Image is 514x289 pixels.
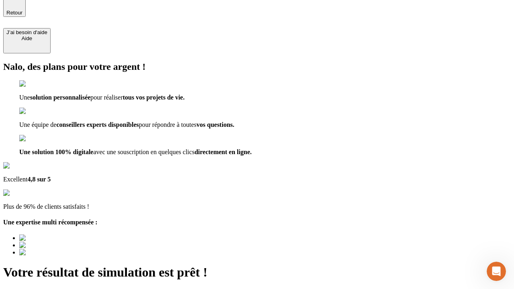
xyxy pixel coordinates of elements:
[3,61,511,72] h2: Nalo, des plans pour votre argent !
[6,35,47,41] div: Aide
[487,262,506,281] iframe: Intercom live chat
[19,121,56,128] span: Une équipe de
[3,203,511,210] p: Plus de 96% de clients satisfaits !
[139,121,197,128] span: pour répondre à toutes
[6,29,47,35] div: J’ai besoin d'aide
[90,94,122,101] span: pour réaliser
[19,234,94,242] img: Best savings advice award
[3,176,27,183] span: Excellent
[19,249,94,256] img: Best savings advice award
[19,242,94,249] img: Best savings advice award
[19,80,54,88] img: checkmark
[19,94,30,101] span: Une
[194,149,251,155] span: directement en ligne.
[3,219,511,226] h4: Une expertise multi récompensée :
[19,135,54,142] img: checkmark
[27,176,51,183] span: 4,8 sur 5
[3,28,51,53] button: J’ai besoin d'aideAide
[196,121,234,128] span: vos questions.
[30,94,91,101] span: solution personnalisée
[3,265,511,280] h1: Votre résultat de simulation est prêt !
[19,149,93,155] span: Une solution 100% digitale
[56,121,139,128] span: conseillers experts disponibles
[3,189,43,197] img: reviews stars
[93,149,194,155] span: avec une souscription en quelques clics
[6,10,22,16] span: Retour
[3,162,50,169] img: Google Review
[19,108,54,115] img: checkmark
[123,94,185,101] span: tous vos projets de vie.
